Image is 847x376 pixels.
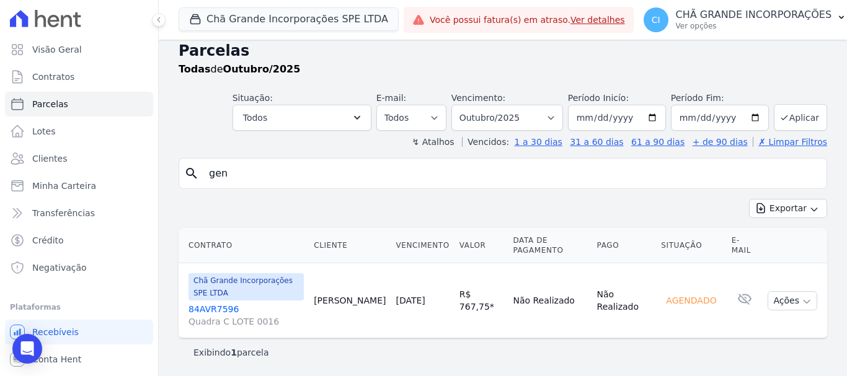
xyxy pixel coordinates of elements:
a: 31 a 60 dias [570,137,623,147]
a: 1 a 30 dias [515,137,562,147]
b: 1 [231,348,237,357]
label: E-mail: [376,93,407,103]
a: Conta Hent [5,347,153,372]
p: Exibindo parcela [193,346,269,359]
span: Todos [243,110,267,125]
span: Negativação [32,261,87,274]
a: 61 a 90 dias [631,137,685,147]
button: Todos [233,105,371,131]
a: Recebíveis [5,320,153,344]
th: Valor [455,228,508,263]
button: Ações [768,291,817,310]
input: Buscar por nome do lote ou do cliente [202,161,822,186]
span: Visão Geral [32,43,82,56]
th: Contrato [179,228,309,263]
a: Parcelas [5,92,153,116]
a: Visão Geral [5,37,153,62]
span: Você possui fatura(s) em atraso. [430,14,625,27]
a: Clientes [5,146,153,171]
label: Vencidos: [462,137,509,147]
td: R$ 767,75 [455,263,508,338]
strong: Todas [179,63,211,75]
p: Ver opções [676,21,832,31]
span: Lotes [32,125,56,138]
span: Clientes [32,152,67,165]
a: Transferências [5,201,153,225]
th: Situação [656,228,726,263]
h2: Parcelas [179,40,827,62]
button: Aplicar [774,104,827,131]
label: Situação: [233,93,273,103]
strong: Outubro/2025 [223,63,301,75]
span: Minha Carteira [32,180,96,192]
i: search [184,166,199,181]
td: [PERSON_NAME] [309,263,391,338]
a: + de 90 dias [693,137,748,147]
a: Minha Carteira [5,173,153,198]
p: CHÃ GRANDE INCORPORAÇÕES [676,9,832,21]
span: Chã Grande Incorporações SPE LTDA [188,273,304,300]
button: Chã Grande Incorporações SPE LTDA [179,7,399,31]
span: Parcelas [32,98,68,110]
a: 84AVR7596Quadra C LOTE 0016 [188,303,304,328]
span: Transferências [32,207,95,219]
th: Vencimento [391,228,454,263]
div: Open Intercom Messenger [12,334,42,364]
span: Quadra C LOTE 0016 [188,315,304,328]
div: Agendado [661,292,721,309]
a: Contratos [5,64,153,89]
span: Contratos [32,71,74,83]
span: CI [652,15,660,24]
span: Crédito [32,234,64,247]
a: Lotes [5,119,153,144]
label: Período Inicío: [568,93,629,103]
a: ✗ Limpar Filtros [753,137,827,147]
th: Pago [592,228,657,263]
td: Não Realizado [508,263,592,338]
th: Cliente [309,228,391,263]
span: Recebíveis [32,326,79,338]
a: Crédito [5,228,153,253]
p: de [179,62,300,77]
label: ↯ Atalhos [412,137,454,147]
a: [DATE] [396,295,425,305]
button: Exportar [749,199,827,218]
label: Vencimento: [451,93,505,103]
th: Data de Pagamento [508,228,592,263]
label: Período Fim: [671,92,769,105]
a: Ver detalhes [570,15,625,25]
div: Plataformas [10,300,148,315]
a: Negativação [5,255,153,280]
td: Não Realizado [592,263,657,338]
th: E-mail [727,228,763,263]
span: Conta Hent [32,353,81,365]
